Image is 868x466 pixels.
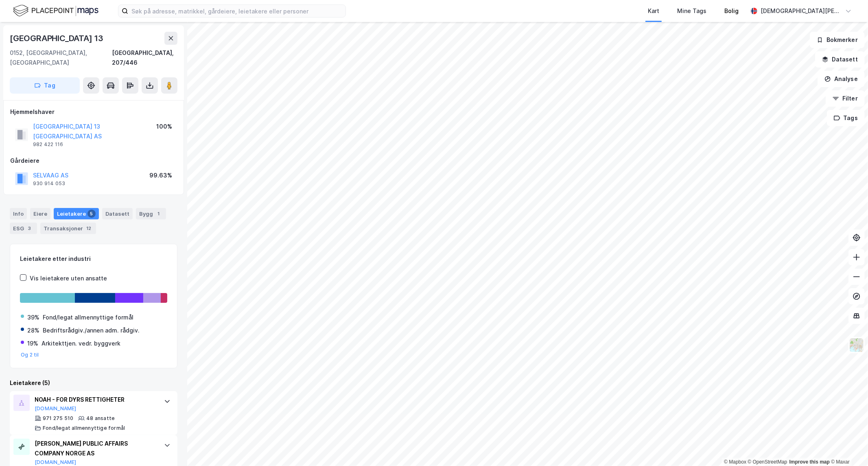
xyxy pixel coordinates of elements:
iframe: Chat Widget [827,427,868,466]
div: 971 275 510 [43,415,73,422]
button: Bokmerker [810,32,865,48]
button: [DOMAIN_NAME] [35,405,77,412]
div: NOAH - FOR DYRS RETTIGHETER [35,395,156,405]
div: 930 914 053 [33,180,65,187]
div: Datasett [102,208,133,219]
div: 1 [155,210,163,218]
button: Tag [10,77,80,94]
div: 5 [87,210,96,218]
div: Gårdeiere [10,156,177,166]
button: Tags [827,110,865,126]
div: Arkitekttjen. vedr. byggverk [42,339,120,348]
div: Kart [648,6,659,16]
div: 99.63% [149,171,172,180]
button: Filter [826,90,865,107]
button: Datasett [815,51,865,68]
div: 39% [27,313,39,322]
div: Fond/legat allmennyttige formål [43,313,133,322]
div: Transaksjoner [40,223,96,234]
button: Og 2 til [21,352,39,358]
div: 48 ansatte [86,415,115,422]
div: Fond/legat allmennyttige formål [43,425,125,431]
div: [DEMOGRAPHIC_DATA][PERSON_NAME] [761,6,842,16]
div: ESG [10,223,37,234]
div: 100% [156,122,172,131]
a: Mapbox [724,459,746,465]
img: logo.f888ab2527a4732fd821a326f86c7f29.svg [13,4,98,18]
div: 982 422 116 [33,141,63,148]
div: Kontrollprogram for chat [827,427,868,466]
img: Z [849,337,864,353]
div: 12 [85,224,93,232]
button: [DOMAIN_NAME] [35,459,77,466]
a: Improve this map [789,459,830,465]
div: Bolig [724,6,739,16]
div: 3 [26,224,34,232]
div: Leietakere (5) [10,378,177,388]
div: Leietakere [54,208,99,219]
div: 0152, [GEOGRAPHIC_DATA], [GEOGRAPHIC_DATA] [10,48,112,68]
div: Mine Tags [677,6,706,16]
div: Hjemmelshaver [10,107,177,117]
div: [PERSON_NAME] PUBLIC AFFAIRS COMPANY NORGE AS [35,439,156,458]
a: OpenStreetMap [748,459,787,465]
input: Søk på adresse, matrikkel, gårdeiere, leietakere eller personer [128,5,345,17]
div: Vis leietakere uten ansatte [30,273,107,283]
div: 19% [27,339,38,348]
div: Bedriftsrådgiv./annen adm. rådgiv. [43,326,140,335]
div: 28% [27,326,39,335]
div: Info [10,208,27,219]
button: Analyse [818,71,865,87]
div: Leietakere etter industri [20,254,167,264]
div: Bygg [136,208,166,219]
div: [GEOGRAPHIC_DATA] 13 [10,32,105,45]
div: Eiere [30,208,50,219]
div: [GEOGRAPHIC_DATA], 207/446 [112,48,177,68]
